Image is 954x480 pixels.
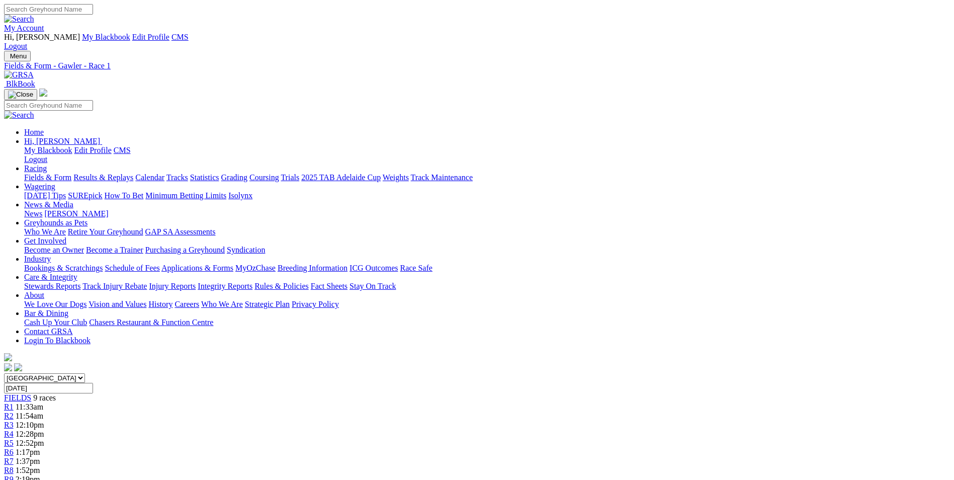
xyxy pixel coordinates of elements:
div: Racing [24,173,950,182]
a: Bar & Dining [24,309,68,317]
span: Hi, [PERSON_NAME] [4,33,80,41]
a: CMS [114,146,131,154]
div: About [24,300,950,309]
a: Purchasing a Greyhound [145,246,225,254]
img: Close [8,91,33,99]
a: SUREpick [68,191,102,200]
a: ICG Outcomes [350,264,398,272]
div: Hi, [PERSON_NAME] [24,146,950,164]
img: Search [4,111,34,120]
a: Schedule of Fees [105,264,159,272]
button: Toggle navigation [4,89,37,100]
span: 12:28pm [16,430,44,438]
a: Strategic Plan [245,300,290,308]
a: Retire Your Greyhound [68,227,143,236]
span: R3 [4,421,14,429]
a: Careers [175,300,199,308]
a: R4 [4,430,14,438]
a: Login To Blackbook [24,336,91,345]
div: Care & Integrity [24,282,950,291]
a: R6 [4,448,14,456]
a: 2025 TAB Adelaide Cup [301,173,381,182]
a: Grading [221,173,247,182]
a: Home [24,128,44,136]
a: Become a Trainer [86,246,143,254]
div: Bar & Dining [24,318,950,327]
a: Injury Reports [149,282,196,290]
img: Search [4,15,34,24]
a: Edit Profile [74,146,112,154]
a: Tracks [166,173,188,182]
div: News & Media [24,209,950,218]
a: [PERSON_NAME] [44,209,108,218]
a: Syndication [227,246,265,254]
a: News & Media [24,200,73,209]
a: R2 [4,412,14,420]
a: Race Safe [400,264,432,272]
a: Who We Are [201,300,243,308]
input: Search [4,4,93,15]
a: Trials [281,173,299,182]
a: BlkBook [4,79,35,88]
a: Calendar [135,173,164,182]
a: MyOzChase [235,264,276,272]
a: R7 [4,457,14,465]
a: Industry [24,255,51,263]
a: Contact GRSA [24,327,72,336]
a: Care & Integrity [24,273,77,281]
a: Vision and Values [89,300,146,308]
div: Industry [24,264,950,273]
a: Wagering [24,182,55,191]
a: Coursing [249,173,279,182]
span: R5 [4,439,14,447]
a: My Account [4,24,44,32]
span: Menu [10,52,27,60]
a: GAP SA Assessments [145,227,216,236]
span: 12:10pm [16,421,44,429]
a: Logout [4,42,27,50]
a: R1 [4,403,14,411]
span: 9 races [33,393,56,402]
img: logo-grsa-white.png [4,353,12,361]
a: Fields & Form - Gawler - Race 1 [4,61,950,70]
span: 12:52pm [16,439,44,447]
span: 1:17pm [16,448,40,456]
a: How To Bet [105,191,144,200]
a: History [148,300,172,308]
img: logo-grsa-white.png [39,89,47,97]
div: Get Involved [24,246,950,255]
a: Track Maintenance [411,173,473,182]
a: Breeding Information [278,264,348,272]
a: Results & Replays [73,173,133,182]
a: Privacy Policy [292,300,339,308]
a: News [24,209,42,218]
a: Applications & Forms [161,264,233,272]
a: We Love Our Dogs [24,300,86,308]
a: Integrity Reports [198,282,252,290]
span: 11:33am [16,403,43,411]
img: twitter.svg [14,363,22,371]
a: CMS [171,33,189,41]
a: Racing [24,164,47,173]
a: Edit Profile [132,33,169,41]
span: 11:54am [16,412,43,420]
a: My Blackbook [82,33,130,41]
a: Bookings & Scratchings [24,264,103,272]
img: facebook.svg [4,363,12,371]
a: [DATE] Tips [24,191,66,200]
input: Select date [4,383,93,393]
a: Track Injury Rebate [82,282,147,290]
a: FIELDS [4,393,31,402]
a: R8 [4,466,14,474]
a: Rules & Policies [254,282,309,290]
button: Toggle navigation [4,51,31,61]
div: Wagering [24,191,950,200]
span: Hi, [PERSON_NAME] [24,137,100,145]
